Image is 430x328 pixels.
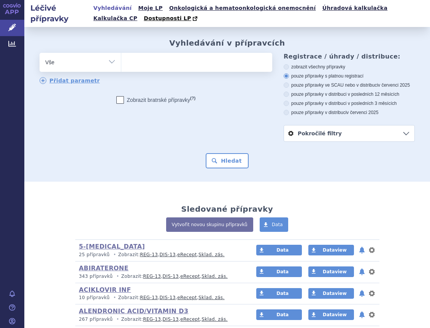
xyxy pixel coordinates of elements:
a: Moje LP [136,3,165,13]
span: v červenci 2025 [346,110,378,115]
p: Zobrazit: , , , [79,252,242,258]
a: eRecept [180,274,200,279]
span: 10 přípravků [79,295,110,300]
a: ABIRATERONE [79,265,129,272]
span: 267 přípravků [79,317,113,322]
p: Zobrazit: , , , [79,295,242,301]
span: 343 přípravků [79,274,113,279]
i: • [111,252,118,258]
span: Dostupnosti LP [144,15,191,21]
a: Dostupnosti LP [141,13,201,24]
h2: Vyhledávání v přípravcích [169,38,285,48]
p: Zobrazit: , , , [79,273,242,280]
label: zobrazit všechny přípravky [284,64,415,70]
button: nastavení [368,246,376,255]
h3: Registrace / úhrady / distribuce: [284,53,415,60]
a: Data [256,309,302,320]
a: Data [260,217,289,232]
a: Dataview [308,309,354,320]
a: Sklad. zás. [202,317,228,322]
span: Dataview [323,247,347,253]
a: Sklad. zás. [198,252,225,257]
label: pouze přípravky v distribuci [284,109,415,116]
span: Dataview [323,291,347,296]
a: DIS-13 [163,317,179,322]
button: nastavení [368,310,376,319]
a: 5-[MEDICAL_DATA] [79,243,145,250]
a: DIS-13 [160,295,176,300]
label: Zobrazit bratrské přípravky [116,96,196,104]
p: Zobrazit: , , , [79,316,242,323]
button: notifikace [358,310,366,319]
a: Úhradová kalkulačka [320,3,390,13]
a: Vyhledávání [91,3,134,13]
a: Sklad. zás. [198,295,225,300]
a: Dataview [308,288,354,299]
span: Data [276,247,289,253]
button: nastavení [368,289,376,298]
label: pouze přípravky v distribuci v posledních 3 měsících [284,100,415,106]
button: notifikace [358,246,366,255]
label: pouze přípravky s platnou registrací [284,73,415,79]
a: Sklad. zás. [202,274,228,279]
a: Vytvořit novou skupinu přípravků [166,217,253,232]
a: ACIKLOVIR INF [79,286,131,293]
h2: Sledované přípravky [181,204,273,214]
span: Dataview [323,312,347,317]
a: Kalkulačka CP [91,13,140,24]
span: Dataview [323,269,347,274]
a: Dataview [308,266,354,277]
i: • [114,273,121,280]
i: • [114,316,121,323]
a: DIS-13 [163,274,179,279]
button: notifikace [358,289,366,298]
span: Data [272,222,283,227]
label: pouze přípravky v distribuci v posledních 12 měsících [284,91,415,97]
a: Onkologická a hematoonkologická onemocnění [167,3,318,13]
a: eRecept [177,295,197,300]
span: Data [276,291,289,296]
button: nastavení [368,267,376,276]
abbr: (?) [190,96,195,101]
span: Data [276,312,289,317]
button: notifikace [358,267,366,276]
a: Data [256,245,302,255]
h2: Léčivé přípravky [24,3,91,24]
span: v červenci 2025 [378,82,410,88]
a: Data [256,288,302,299]
span: Data [276,269,289,274]
i: • [111,295,118,301]
a: REG-13 [143,317,161,322]
a: REG-13 [140,252,158,257]
a: eRecept [177,252,197,257]
a: DIS-13 [160,252,176,257]
a: ALENDRONIC ACID/VITAMIN D3 [79,307,189,315]
a: Pokročilé filtry [284,125,414,141]
a: Přidat parametr [40,77,100,84]
a: REG-13 [143,274,161,279]
a: eRecept [180,317,200,322]
span: 25 přípravků [79,252,110,257]
a: Dataview [308,245,354,255]
button: Hledat [206,153,249,168]
a: Data [256,266,302,277]
label: pouze přípravky ve SCAU nebo v distribuci [284,82,415,88]
a: REG-13 [140,295,158,300]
